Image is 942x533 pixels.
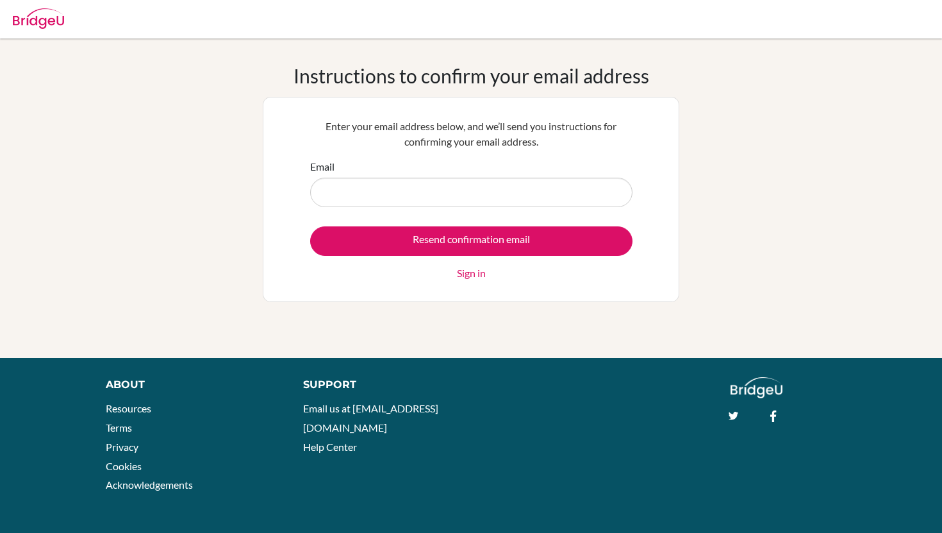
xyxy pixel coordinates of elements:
[303,402,438,434] a: Email us at [EMAIL_ADDRESS][DOMAIN_NAME]
[106,460,142,472] a: Cookies
[106,402,151,414] a: Resources
[293,64,649,87] h1: Instructions to confirm your email address
[106,478,193,491] a: Acknowledgements
[310,226,632,256] input: Resend confirmation email
[13,8,64,29] img: Bridge-U
[457,266,486,281] a: Sign in
[731,377,782,398] img: logo_white@2x-f4f0deed5e89b7ecb1c2cc34c3e3d731f90f0f143d5ea2071677605dd97b5244.png
[310,159,335,174] label: Email
[303,441,357,453] a: Help Center
[303,377,458,393] div: Support
[106,441,138,453] a: Privacy
[310,119,632,149] p: Enter your email address below, and we’ll send you instructions for confirming your email address.
[106,421,132,434] a: Terms
[106,377,274,393] div: About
